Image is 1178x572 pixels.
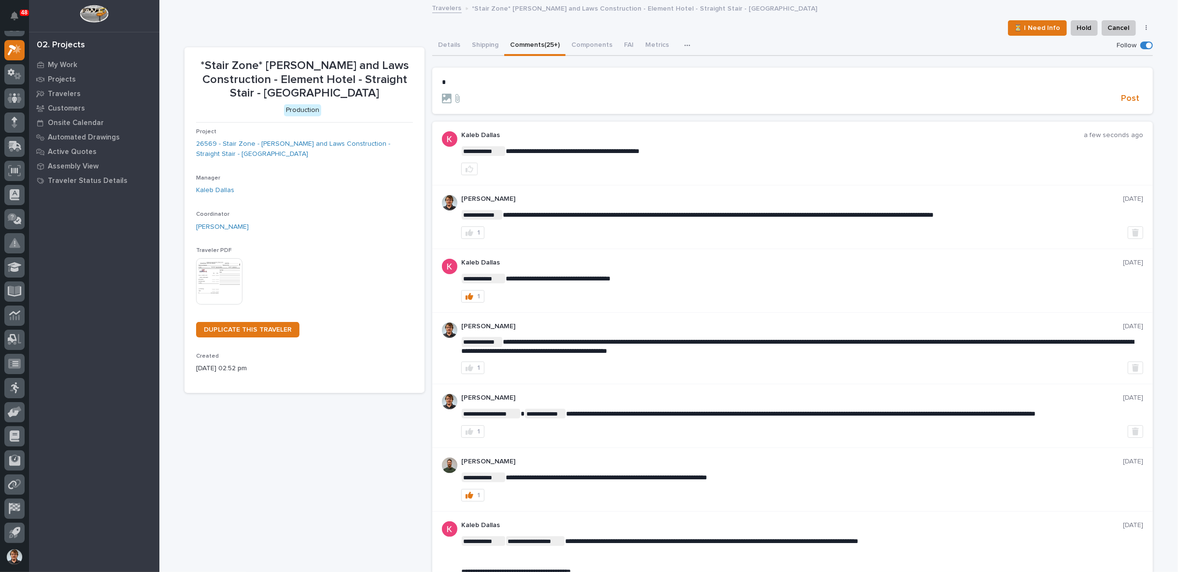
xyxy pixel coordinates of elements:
[461,458,1123,466] p: [PERSON_NAME]
[196,353,219,359] span: Created
[48,148,97,156] p: Active Quotes
[504,36,566,56] button: Comments (25+)
[48,61,77,70] p: My Work
[204,326,292,333] span: DUPLICATE THIS TRAVELER
[1014,22,1061,34] span: ⏳ I Need Info
[29,159,159,173] a: Assembly View
[566,36,618,56] button: Components
[461,362,484,374] button: 1
[477,428,480,435] div: 1
[1071,20,1098,36] button: Hold
[196,322,299,337] a: DUPLICATE THIS TRAVELER
[442,131,457,147] img: ACg8ocJFQJZtOpq0mXhEl6L5cbQXDkmdPAf0fdoBPnlMfqfX=s96-c
[461,226,484,239] button: 1
[1123,458,1143,466] p: [DATE]
[48,90,81,98] p: Travelers
[48,104,85,113] p: Customers
[196,363,413,374] p: [DATE] 02:52 pm
[477,229,480,236] div: 1
[196,175,220,181] span: Manager
[1084,131,1143,140] p: a few seconds ago
[29,86,159,101] a: Travelers
[442,394,457,409] img: AOh14GhWdCmNGdrYYOPqe-VVv6zVZj5eQYWy4aoH1XOH=s96-c
[1128,425,1143,438] button: Delete post
[196,211,229,217] span: Coordinator
[48,162,99,171] p: Assembly View
[1102,20,1136,36] button: Cancel
[29,57,159,72] a: My Work
[461,425,484,438] button: 1
[29,72,159,86] a: Projects
[442,195,457,210] img: AOh14GhWdCmNGdrYYOPqe-VVv6zVZj5eQYWy4aoH1XOH=s96-c
[196,248,232,253] span: Traveler PDF
[461,259,1123,267] p: Kaleb Dallas
[4,6,25,26] button: Notifications
[284,104,321,116] div: Production
[29,144,159,159] a: Active Quotes
[618,36,639,56] button: FAI
[466,36,504,56] button: Shipping
[461,489,484,502] button: 1
[1123,394,1143,402] p: [DATE]
[1128,226,1143,239] button: Delete post
[196,222,249,232] a: [PERSON_NAME]
[48,75,76,84] p: Projects
[48,119,104,127] p: Onsite Calendar
[1117,42,1136,50] p: Follow
[1128,362,1143,374] button: Delete post
[477,364,480,371] div: 1
[639,36,675,56] button: Metrics
[29,130,159,144] a: Automated Drawings
[461,394,1123,402] p: [PERSON_NAME]
[461,195,1123,203] p: [PERSON_NAME]
[48,133,120,142] p: Automated Drawings
[477,293,480,300] div: 1
[196,59,413,100] p: *Stair Zone* [PERSON_NAME] and Laws Construction - Element Hotel - Straight Stair - [GEOGRAPHIC_D...
[29,101,159,115] a: Customers
[48,177,128,185] p: Traveler Status Details
[1108,22,1130,34] span: Cancel
[12,12,25,27] div: Notifications48
[1077,22,1092,34] span: Hold
[461,163,478,175] button: like this post
[80,5,108,23] img: Workspace Logo
[37,40,85,51] div: 02. Projects
[1123,259,1143,267] p: [DATE]
[196,139,413,159] a: 26569 - Stair Zone - [PERSON_NAME] and Laws Construction - Straight Stair - [GEOGRAPHIC_DATA]
[442,521,457,537] img: ACg8ocJFQJZtOpq0mXhEl6L5cbQXDkmdPAf0fdoBPnlMfqfX=s96-c
[461,322,1123,331] p: [PERSON_NAME]
[21,9,28,16] p: 48
[461,521,1123,530] p: Kaleb Dallas
[1123,322,1143,331] p: [DATE]
[461,131,1084,140] p: Kaleb Dallas
[432,2,462,13] a: Travelers
[461,290,484,303] button: 1
[1117,93,1143,104] button: Post
[477,492,480,499] div: 1
[442,259,457,274] img: ACg8ocJFQJZtOpq0mXhEl6L5cbQXDkmdPAf0fdoBPnlMfqfX=s96-c
[442,458,457,473] img: AATXAJw4slNr5ea0WduZQVIpKGhdapBAGQ9xVsOeEvl5=s96-c
[1123,521,1143,530] p: [DATE]
[1121,93,1139,104] span: Post
[1008,20,1067,36] button: ⏳ I Need Info
[29,115,159,130] a: Onsite Calendar
[472,2,818,13] p: *Stair Zone* [PERSON_NAME] and Laws Construction - Element Hotel - Straight Stair - [GEOGRAPHIC_D...
[196,185,234,195] a: Kaleb Dallas
[4,547,25,567] button: users-avatar
[432,36,466,56] button: Details
[1123,195,1143,203] p: [DATE]
[29,173,159,188] a: Traveler Status Details
[442,322,457,338] img: AOh14GhWdCmNGdrYYOPqe-VVv6zVZj5eQYWy4aoH1XOH=s96-c
[196,129,216,135] span: Project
